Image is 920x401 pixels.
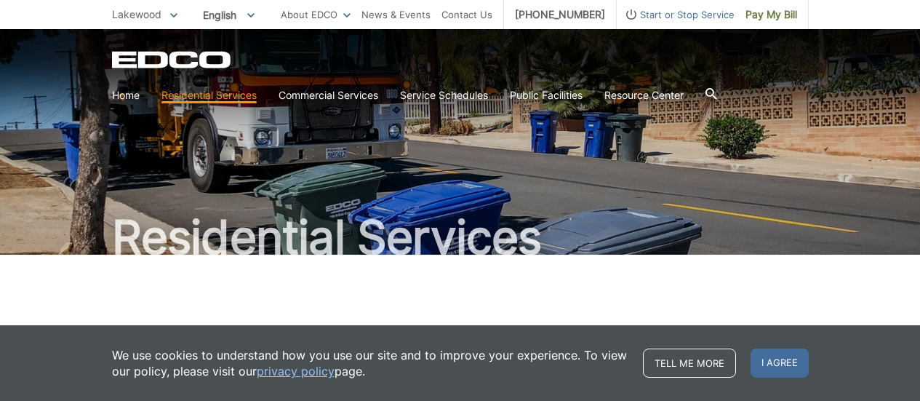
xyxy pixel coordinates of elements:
[441,7,492,23] a: Contact Us
[112,347,628,379] p: We use cookies to understand how you use our site and to improve your experience. To view our pol...
[112,214,809,261] h2: Residential Services
[400,87,488,103] a: Service Schedules
[192,3,265,27] span: English
[510,87,583,103] a: Public Facilities
[112,87,140,103] a: Home
[112,51,233,68] a: EDCD logo. Return to the homepage.
[751,349,809,378] span: I agree
[745,7,797,23] span: Pay My Bill
[257,363,335,379] a: privacy policy
[161,87,257,103] a: Residential Services
[112,8,161,20] span: Lakewood
[281,7,351,23] a: About EDCO
[643,349,736,378] a: Tell me more
[279,87,378,103] a: Commercial Services
[361,7,431,23] a: News & Events
[604,87,684,103] a: Resource Center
